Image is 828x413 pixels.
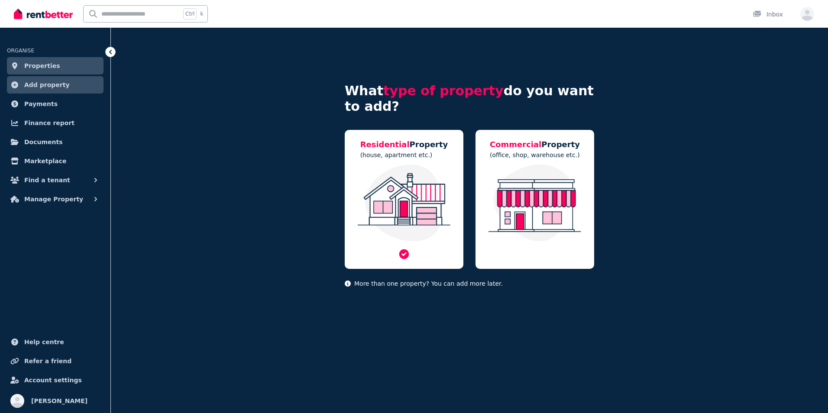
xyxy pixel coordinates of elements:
h5: Property [360,139,448,151]
p: More than one property? You can add more later. [345,279,594,288]
span: [PERSON_NAME] [31,396,87,406]
button: Find a tenant [7,171,103,189]
img: Commercial Property [484,165,585,242]
a: Add property [7,76,103,94]
img: Residential Property [353,165,455,242]
div: Inbox [753,10,783,19]
span: Commercial [490,140,541,149]
p: (office, shop, warehouse etc.) [490,151,580,159]
a: Finance report [7,114,103,132]
span: Finance report [24,118,74,128]
span: Manage Property [24,194,83,204]
span: Marketplace [24,156,66,166]
span: Refer a friend [24,356,71,366]
h5: Property [490,139,580,151]
a: Account settings [7,371,103,389]
img: RentBetter [14,7,73,20]
a: Payments [7,95,103,113]
span: type of property [383,83,504,98]
span: Add property [24,80,70,90]
span: Find a tenant [24,175,70,185]
a: Help centre [7,333,103,351]
a: Refer a friend [7,352,103,370]
span: ORGANISE [7,48,34,54]
span: Residential [360,140,410,149]
span: Properties [24,61,60,71]
span: Help centre [24,337,64,347]
button: Manage Property [7,190,103,208]
span: Payments [24,99,58,109]
a: Properties [7,57,103,74]
a: Documents [7,133,103,151]
span: k [200,10,203,17]
p: (house, apartment etc.) [360,151,448,159]
a: Marketplace [7,152,103,170]
span: Account settings [24,375,82,385]
h4: What do you want to add? [345,83,594,114]
span: Ctrl [183,8,197,19]
span: Documents [24,137,63,147]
